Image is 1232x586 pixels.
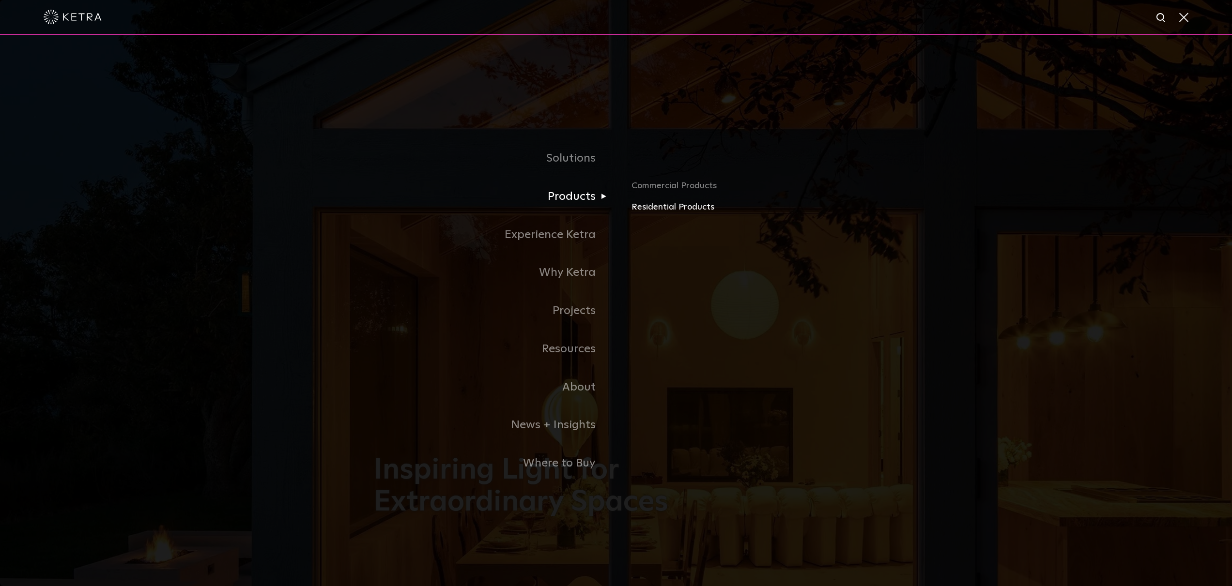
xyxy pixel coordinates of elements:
[374,139,858,482] div: Navigation Menu
[374,139,616,178] a: Solutions
[374,368,616,406] a: About
[631,179,858,200] a: Commercial Products
[374,406,616,444] a: News + Insights
[374,254,616,292] a: Why Ketra
[44,10,102,24] img: ketra-logo-2019-white
[374,178,616,216] a: Products
[631,200,858,214] a: Residential Products
[1155,12,1168,24] img: search icon
[374,330,616,368] a: Resources
[374,216,616,254] a: Experience Ketra
[374,444,616,482] a: Where to Buy
[374,292,616,330] a: Projects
